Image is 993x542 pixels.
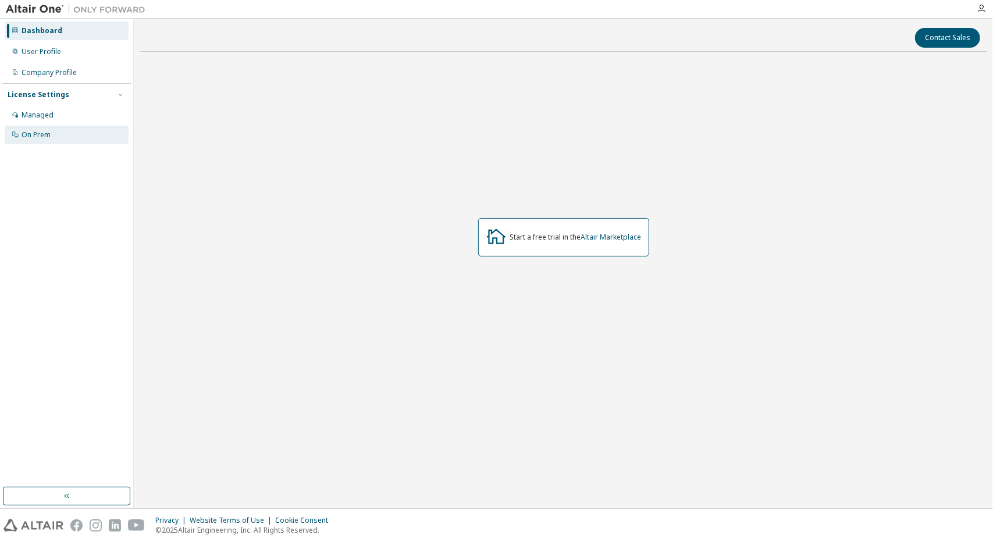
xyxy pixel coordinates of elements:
button: Contact Sales [915,28,980,48]
img: facebook.svg [70,519,83,532]
div: Website Terms of Use [190,516,275,525]
img: instagram.svg [90,519,102,532]
img: linkedin.svg [109,519,121,532]
p: © 2025 Altair Engineering, Inc. All Rights Reserved. [155,525,335,535]
a: Altair Marketplace [581,232,642,242]
img: Altair One [6,3,151,15]
div: Cookie Consent [275,516,335,525]
div: Privacy [155,516,190,525]
div: User Profile [22,47,61,56]
div: License Settings [8,90,69,99]
img: altair_logo.svg [3,519,63,532]
div: Dashboard [22,26,62,35]
div: Managed [22,110,54,120]
div: On Prem [22,130,51,140]
div: Company Profile [22,68,77,77]
div: Start a free trial in the [510,233,642,242]
img: youtube.svg [128,519,145,532]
